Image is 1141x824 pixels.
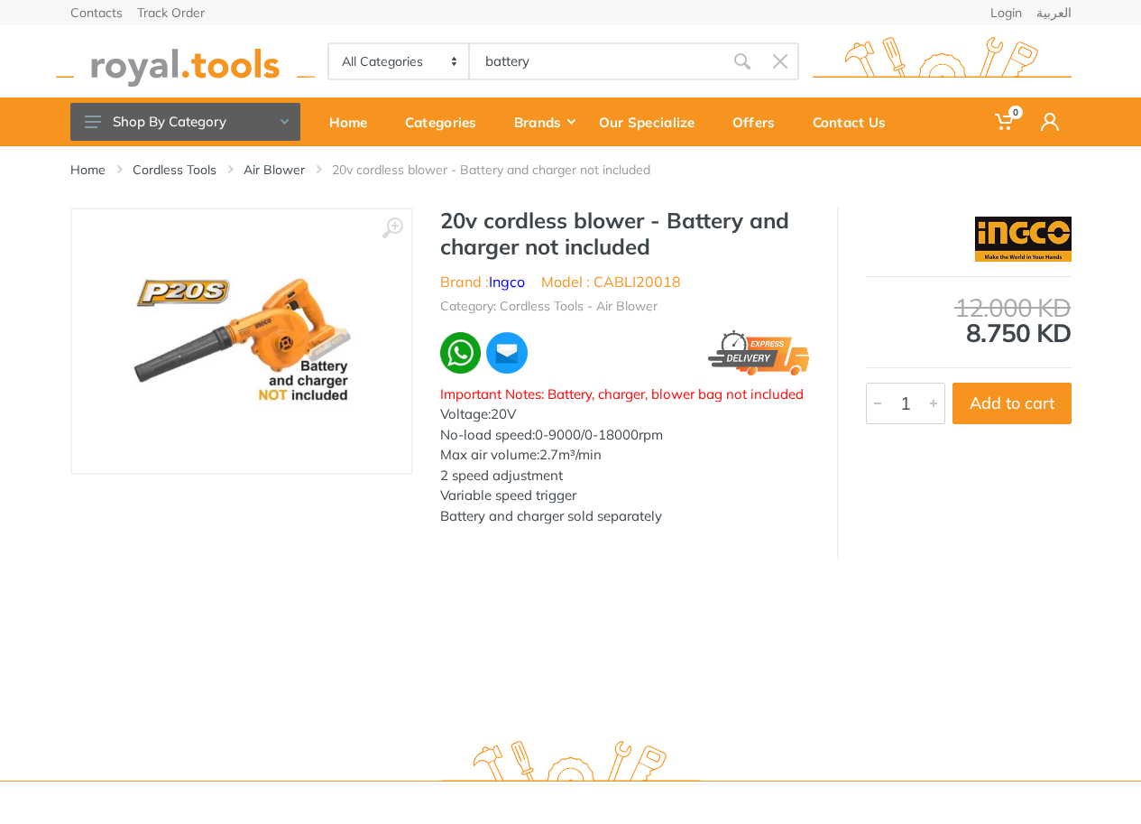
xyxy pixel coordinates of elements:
[329,44,471,79] select: Category
[1036,6,1072,19] a: العربية
[317,97,392,146] a: Home
[317,103,392,141] div: Home
[720,103,800,141] div: Offers
[489,273,525,291] a: Ingco
[133,161,216,179] a: Cordless Tools
[586,103,720,141] div: Our Specialize
[484,330,529,375] img: ma.webp
[244,161,305,179] a: Air Blower
[866,295,1072,346] div: 8.750 KD
[70,161,1072,179] nav: breadcrumb
[70,6,123,19] a: Contacts
[813,37,1072,87] img: royal.tools Logo
[332,161,677,179] li: 20v cordless blower - Battery and charger not included
[470,42,722,80] input: Site search
[70,161,106,179] a: Home
[56,37,315,87] img: royal.tools Logo
[440,332,482,374] img: wa.webp
[541,271,681,292] li: Model : CABLI20018
[1008,106,1023,119] span: 0
[708,330,809,375] img: express.png
[440,271,525,292] li: Brand :
[975,217,1072,262] img: Ingco
[392,97,501,146] a: Categories
[800,97,911,146] a: Contact Us
[440,208,810,260] h1: 20v cordless blower - Battery and charger not included
[440,385,804,403] span: Important Notes: Battery, charger, blower bag not included
[990,6,1022,19] a: Login
[952,383,1072,424] button: Add to cart
[982,97,1028,146] a: 0
[128,227,355,455] img: Royal Tools - 20v cordless blower - Battery and charger not included
[501,103,586,141] div: Brands
[866,295,1072,320] div: 12.000 KD
[441,741,700,791] img: royal.tools Logo
[720,97,800,146] a: Offers
[440,384,810,527] div: Voltage:20V No-load speed:0-9000/0-18000rpm Max air volume:2.7m³/min 2 speed adjustment Variable ...
[440,297,658,316] li: Category: Cordless Tools - Air Blower
[137,6,205,19] a: Track Order
[392,103,501,141] div: Categories
[800,103,911,141] div: Contact Us
[586,97,720,146] a: Our Specialize
[70,103,300,141] button: Shop By Category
